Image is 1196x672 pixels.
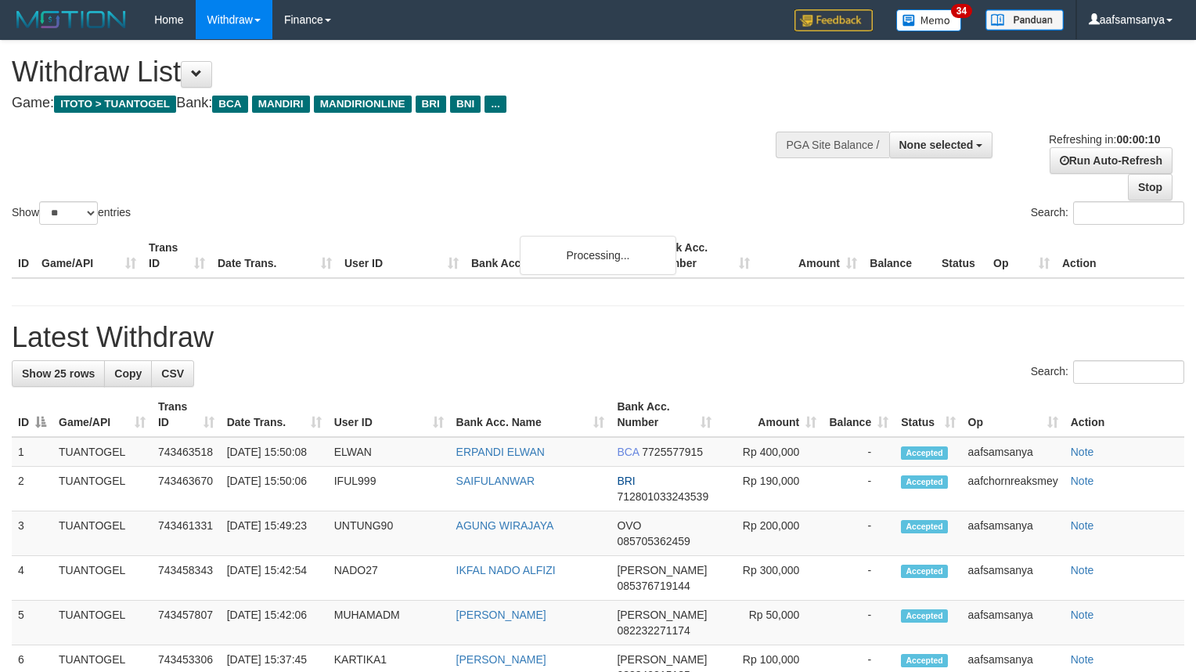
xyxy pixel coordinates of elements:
[52,392,152,437] th: Game/API: activate to sort column ascending
[456,475,535,487] a: SAIFULANWAR
[456,446,545,458] a: ERPANDI ELWAN
[617,490,708,503] span: Copy 712801033243539 to clipboard
[12,601,52,645] td: 5
[221,601,328,645] td: [DATE] 15:42:06
[776,132,888,158] div: PGA Site Balance /
[649,233,756,278] th: Bank Acc. Number
[152,467,221,511] td: 743463670
[962,437,1065,467] td: aafsamsanya
[221,437,328,467] td: [DATE] 15:50:08
[328,601,450,645] td: MUHAMADM
[823,556,895,601] td: -
[889,132,993,158] button: None selected
[617,475,635,487] span: BRI
[35,233,142,278] th: Game/API
[1071,609,1094,621] a: Note
[52,467,152,511] td: TUANTOGEL
[617,624,690,637] span: Copy 082232271174 to clipboard
[617,609,707,621] span: [PERSON_NAME]
[1065,392,1184,437] th: Action
[617,580,690,592] span: Copy 085376719144 to clipboard
[1031,201,1184,225] label: Search:
[12,437,52,467] td: 1
[416,96,446,113] span: BRI
[896,9,962,31] img: Button%20Memo.svg
[718,437,823,467] td: Rp 400,000
[450,392,611,437] th: Bank Acc. Name: activate to sort column ascending
[328,556,450,601] td: NADO27
[756,233,863,278] th: Amount
[718,467,823,511] td: Rp 190,000
[962,511,1065,556] td: aafsamsanya
[252,96,310,113] span: MANDIRI
[104,360,152,387] a: Copy
[1049,133,1160,146] span: Refreshing in:
[52,556,152,601] td: TUANTOGEL
[962,601,1065,645] td: aafsamsanya
[152,392,221,437] th: Trans ID: activate to sort column ascending
[611,392,717,437] th: Bank Acc. Number: activate to sort column ascending
[12,56,782,88] h1: Withdraw List
[617,535,690,547] span: Copy 085705362459 to clipboard
[1050,147,1173,174] a: Run Auto-Refresh
[22,367,95,380] span: Show 25 rows
[1116,133,1160,146] strong: 00:00:10
[328,467,450,511] td: IFUL999
[901,609,948,623] span: Accepted
[456,519,554,532] a: AGUNG WIRAJAYA
[895,392,961,437] th: Status: activate to sort column ascending
[901,520,948,533] span: Accepted
[465,233,649,278] th: Bank Acc. Name
[985,9,1064,31] img: panduan.png
[12,322,1184,353] h1: Latest Withdraw
[328,511,450,556] td: UNTUNG90
[718,392,823,437] th: Amount: activate to sort column ascending
[221,511,328,556] td: [DATE] 15:49:23
[823,511,895,556] td: -
[823,467,895,511] td: -
[718,511,823,556] td: Rp 200,000
[617,564,707,576] span: [PERSON_NAME]
[642,446,703,458] span: Copy 7725577915 to clipboard
[901,475,948,489] span: Accepted
[456,609,546,621] a: [PERSON_NAME]
[212,96,247,113] span: BCA
[823,392,895,437] th: Balance: activate to sort column ascending
[450,96,481,113] span: BNI
[962,392,1065,437] th: Op: activate to sort column ascending
[52,601,152,645] td: TUANTOGEL
[899,139,974,151] span: None selected
[823,437,895,467] td: -
[12,201,131,225] label: Show entries
[617,446,639,458] span: BCA
[1073,360,1184,384] input: Search:
[221,392,328,437] th: Date Trans.: activate to sort column ascending
[338,233,465,278] th: User ID
[54,96,176,113] span: ITOTO > TUANTOGEL
[12,360,105,387] a: Show 25 rows
[823,601,895,645] td: -
[718,601,823,645] td: Rp 50,000
[617,519,641,532] span: OVO
[12,96,782,111] h4: Game: Bank:
[151,360,194,387] a: CSV
[1056,233,1184,278] th: Action
[152,556,221,601] td: 743458343
[1073,201,1184,225] input: Search:
[12,556,52,601] td: 4
[456,564,556,576] a: IKFAL NADO ALFIZI
[152,437,221,467] td: 743463518
[987,233,1056,278] th: Op
[962,556,1065,601] td: aafsamsanya
[1031,360,1184,384] label: Search:
[39,201,98,225] select: Showentries
[863,233,935,278] th: Balance
[328,437,450,467] td: ELWAN
[1071,564,1094,576] a: Note
[12,511,52,556] td: 3
[794,9,873,31] img: Feedback.jpg
[1071,653,1094,666] a: Note
[328,392,450,437] th: User ID: activate to sort column ascending
[935,233,987,278] th: Status
[520,236,676,275] div: Processing...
